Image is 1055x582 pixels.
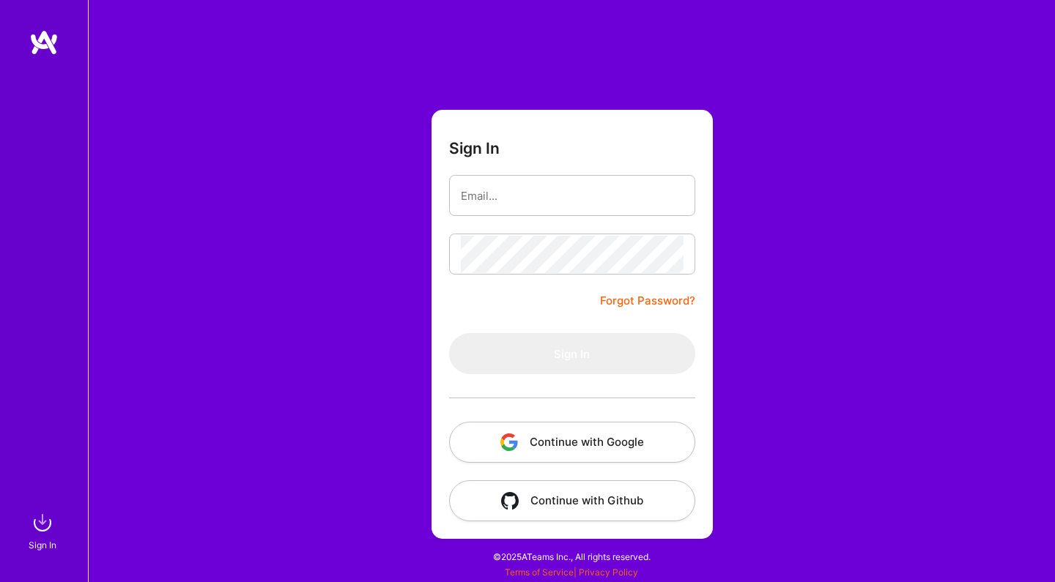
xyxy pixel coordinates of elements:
[600,292,695,310] a: Forgot Password?
[579,567,638,578] a: Privacy Policy
[28,508,57,537] img: sign in
[461,177,684,214] input: Email...
[449,333,695,374] button: Sign In
[29,29,59,56] img: logo
[505,567,574,578] a: Terms of Service
[29,537,56,553] div: Sign In
[501,492,519,510] img: icon
[449,422,695,463] button: Continue with Google
[449,480,695,521] button: Continue with Github
[505,567,638,578] span: |
[500,433,518,451] img: icon
[88,538,1055,575] div: © 2025 ATeams Inc., All rights reserved.
[449,139,500,157] h3: Sign In
[31,508,57,553] a: sign inSign In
